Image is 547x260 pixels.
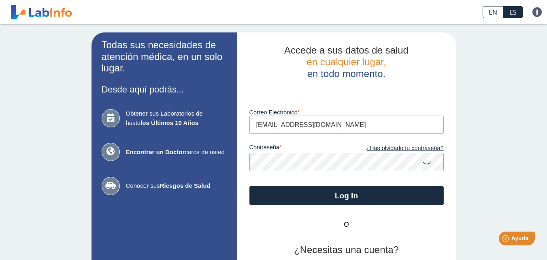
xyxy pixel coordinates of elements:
[322,220,371,230] span: O
[483,6,503,18] a: EN
[475,228,538,251] iframe: Help widget launcher
[249,144,347,153] label: contraseña
[126,109,227,127] span: Obtener sus Laboratorios de hasta
[140,119,198,126] b: los Últimos 10 Años
[503,6,523,18] a: ES
[249,244,444,256] h2: ¿Necesitas una cuenta?
[284,45,409,56] span: Accede a sus datos de salud
[160,182,211,189] b: Riesgos de Salud
[102,84,227,95] h3: Desde aquí podrás...
[347,144,444,153] a: ¿Has olvidado tu contraseña?
[126,148,227,157] span: cerca de usted
[126,148,185,155] b: Encontrar un Doctor
[126,181,227,191] span: Conocer sus
[249,186,444,205] button: Log In
[306,56,386,67] span: en cualquier lugar,
[249,109,444,116] label: Correo Electronico
[307,68,385,79] span: en todo momento.
[102,39,227,74] h2: Todas sus necesidades de atención médica, en un solo lugar.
